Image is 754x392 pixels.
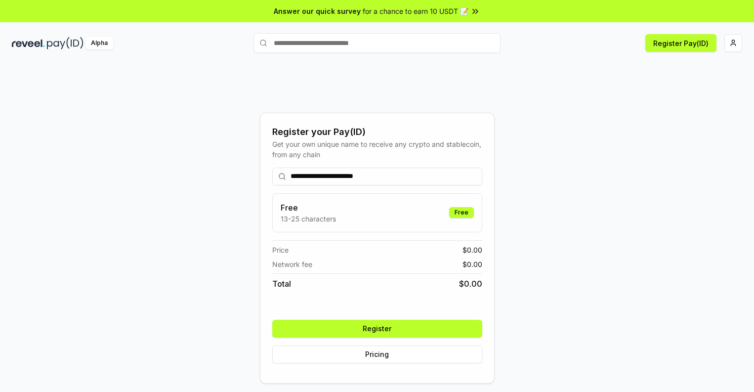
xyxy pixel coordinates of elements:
[272,259,312,269] span: Network fee
[462,245,482,255] span: $ 0.00
[449,207,474,218] div: Free
[85,37,113,49] div: Alpha
[274,6,361,16] span: Answer our quick survey
[281,202,336,214] h3: Free
[272,346,482,363] button: Pricing
[462,259,482,269] span: $ 0.00
[272,278,291,290] span: Total
[272,139,482,160] div: Get your own unique name to receive any crypto and stablecoin, from any chain
[645,34,716,52] button: Register Pay(ID)
[281,214,336,224] p: 13-25 characters
[12,37,45,49] img: reveel_dark
[459,278,482,290] span: $ 0.00
[363,6,468,16] span: for a chance to earn 10 USDT 📝
[272,125,482,139] div: Register your Pay(ID)
[47,37,84,49] img: pay_id
[272,245,289,255] span: Price
[272,320,482,338] button: Register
